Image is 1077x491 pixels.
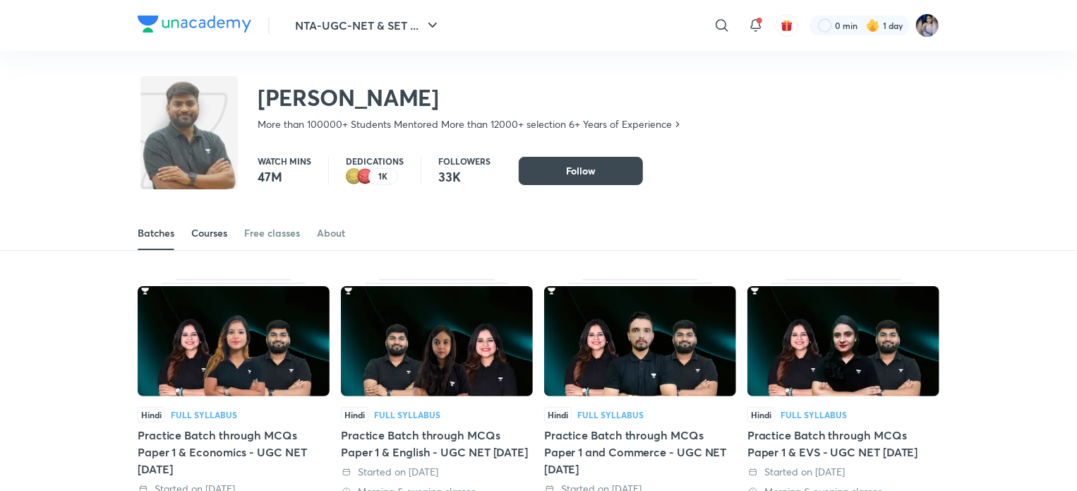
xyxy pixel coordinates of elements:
div: About [317,226,345,240]
p: 1K [379,172,388,182]
img: educator badge1 [357,168,374,185]
img: educator badge2 [346,168,363,185]
h2: [PERSON_NAME] [258,83,683,112]
div: Courses [191,226,227,240]
p: Dedications [346,157,404,165]
span: Hindi [341,407,368,422]
img: streak [866,18,880,32]
img: Thumbnail [341,286,533,396]
div: Practice Batch through MCQs Paper 1 & Economics - UGC NET [DATE] [138,427,330,478]
img: Thumbnail [544,286,736,396]
div: Free classes [244,226,300,240]
a: Free classes [244,216,300,250]
div: Started on 18 Sep 2025 [341,465,533,479]
button: avatar [776,14,798,37]
img: Thumbnail [747,286,939,396]
p: Watch mins [258,157,311,165]
a: Batches [138,216,174,250]
div: Practice Batch through MCQs Paper 1 & English - UGC NET [DATE] [341,427,533,461]
div: Started on 18 Sep 2025 [747,465,939,479]
p: More than 100000+ Students Mentored More than 12000+ selection 6+ Years of Experience [258,117,672,131]
span: Hindi [747,407,775,422]
span: Follow [566,164,596,178]
a: About [317,216,345,250]
div: Full Syllabus [171,410,237,419]
p: 33K [438,168,491,185]
img: Tanya Gautam [915,13,939,37]
img: Company Logo [138,16,251,32]
span: Hindi [138,407,165,422]
div: Practice Batch through MCQs Paper 1 and Commerce - UGC NET [DATE] [544,427,736,478]
div: Practice Batch through MCQs Paper 1 & EVS - UGC NET [DATE] [747,427,939,461]
span: Support [55,11,93,23]
img: avatar [781,19,793,32]
div: Full Syllabus [577,410,644,419]
div: Batches [138,226,174,240]
button: NTA-UGC-NET & SET ... [287,11,450,40]
button: Follow [519,157,643,185]
img: class [140,79,238,206]
a: Company Logo [138,16,251,36]
img: Thumbnail [138,286,330,396]
p: Followers [438,157,491,165]
div: Full Syllabus [781,410,847,419]
p: 47M [258,168,311,185]
a: Courses [191,216,227,250]
div: Full Syllabus [374,410,440,419]
span: Hindi [544,407,572,422]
